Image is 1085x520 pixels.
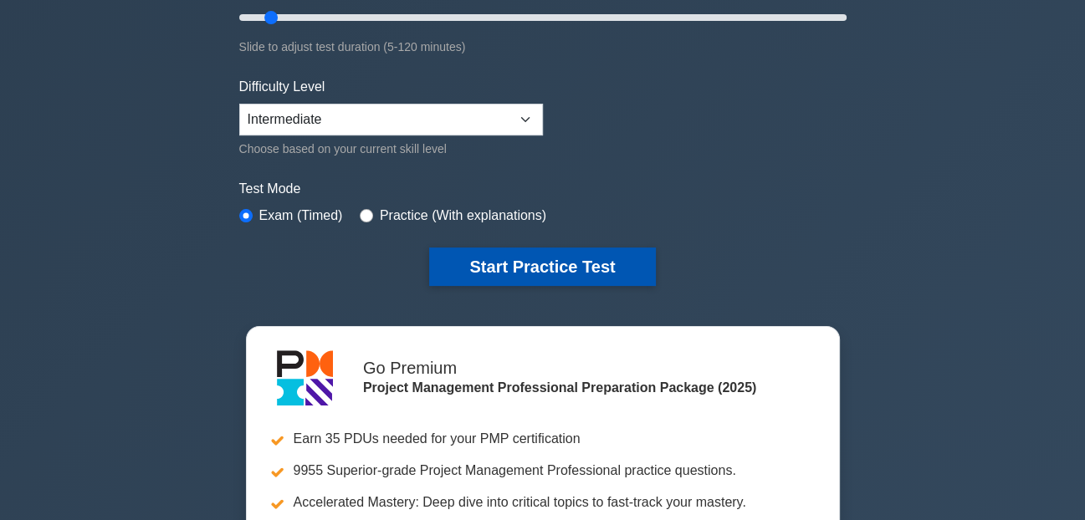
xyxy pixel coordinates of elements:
[239,37,847,57] div: Slide to adjust test duration (5-120 minutes)
[239,179,847,199] label: Test Mode
[380,206,546,226] label: Practice (With explanations)
[239,77,325,97] label: Difficulty Level
[429,247,655,286] button: Start Practice Test
[239,139,543,159] div: Choose based on your current skill level
[259,206,343,226] label: Exam (Timed)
